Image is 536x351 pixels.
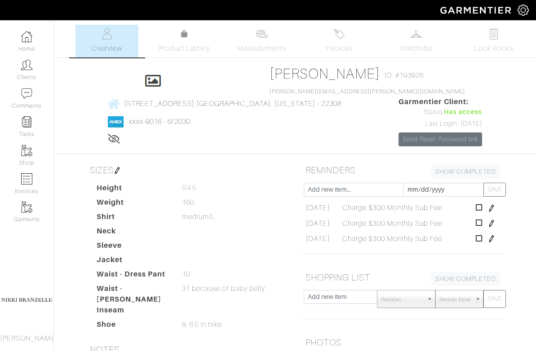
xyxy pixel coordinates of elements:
a: Overview [75,25,138,57]
span: ID: #193926 [385,70,424,81]
span: Charge $300 Monthly Sub Fee [342,218,442,229]
a: Wardrobe [385,25,448,57]
dt: Waist - [PERSON_NAME] [90,283,175,305]
a: Product Library [153,29,216,54]
a: Invoices [308,25,371,57]
span: Measurements [237,43,286,54]
a: [PERSON_NAME][EMAIL_ADDRESS][PERSON_NAME][DOMAIN_NAME] [270,88,465,95]
a: Look Books [462,25,525,57]
a: SHOW COMPLETED [431,165,501,179]
img: american_express-1200034d2e149cdf2cc7894a33a747db654cf6f8355cb502592f1d228b2ac700.png [108,116,124,127]
span: Has access [444,107,483,117]
img: garments-icon-b7da505a4dc4fd61783c78ac3ca0ef83fa9d6f193b1c9dc38574b1d14d53ca28.png [21,145,32,156]
img: todo-9ac3debb85659649dc8f770b8b6100bb5dab4b48dedcbae339e5042a72dfd3cc.svg [488,28,499,39]
span: [DATE] [306,202,330,213]
span: Charge $300 Monthly Sub Fee [342,233,442,244]
dt: Jacket [90,254,175,269]
img: pen-cf24a1663064a2ec1b9c1bd2387e9de7a2fa800b781884d57f21acf72779bad2.png [488,205,495,212]
img: comment-icon-a0a6a9ef722e966f86d9cbdc48e553b5cf19dbc54f86b18d962a5391bc8f6eb6.png [21,88,32,99]
img: pen-cf24a1663064a2ec1b9c1bd2387e9de7a2fa800b781884d57f21acf72779bad2.png [488,235,495,242]
div: Status: [399,107,482,117]
img: orders-27d20c2124de7fd6de4e0e44c1d41de31381a507db9b33961299e4e07d508b8c.svg [333,28,345,39]
span: 31 because of baby belly [182,283,265,294]
dt: Shirt [90,211,175,226]
a: Measurements [230,25,293,57]
img: pen-cf24a1663064a2ec1b9c1bd2387e9de7a2fa800b781884d57f21acf72779bad2.png [488,220,495,227]
span: Charge $300 Monthly Sub Fee [342,202,442,213]
span: Invoices [325,43,353,54]
span: [STREET_ADDRESS] [GEOGRAPHIC_DATA], [US_STATE] - 22308 [124,100,342,108]
img: pen-cf24a1663064a2ec1b9c1bd2387e9de7a2fa800b781884d57f21acf72779bad2.png [114,167,121,174]
a: [STREET_ADDRESS] [GEOGRAPHIC_DATA], [US_STATE] - 22308 [108,98,342,109]
span: Retailer [381,290,423,308]
img: garmentier-logo-header-white-b43fb05a5012e4ada735d5af1a66efaba907eab6374d6393d1fbf88cb4ef424d.png [436,2,518,18]
span: Product Library [159,43,210,54]
img: basicinfo-40fd8af6dae0f16599ec9e87c0ef1c0a1fdea2edbe929e3d69a839185d80c458.svg [102,28,113,39]
span: [DATE] [306,233,330,244]
img: measurements-466bbee1fd09ba9460f595b01e5d73f9e2bff037440d3c8f018324cb6cdf7a4a.svg [256,28,267,39]
span: Garmentier Client: [399,97,482,107]
dt: Inseam [90,305,175,319]
input: Add new item... [304,183,403,197]
div: Last Login: [DATE] [399,119,482,129]
span: [DATE] [306,218,330,229]
img: reminder-icon-8004d30b9f0a5d33ae49ab947aed9ed385cf756f9e5892f1edd6e32f2345188e.png [21,116,32,127]
img: gear-icon-white-bd11855cb880d31180b6d7d6211b90ccbf57a29d726f0c71d8c61bd08dd39cc2.png [518,4,529,16]
img: clients-icon-6bae9207a08558b7cb47a8932f037763ab4055f8c8b6bfacd5dc20c3e0201464.png [21,59,32,70]
input: Add new item [304,290,378,304]
h5: SHOPPING LIST [302,268,504,286]
a: xxxx-9016 - 6/2030 [129,118,190,126]
dt: Weight [90,197,175,211]
dt: Neck [90,226,175,240]
a: SHOW COMPLETED [431,272,501,286]
img: wardrobe-487a4870c1b7c33e795ec22d11cfc2ed9d08956e64fb3008fe2437562e282088.svg [411,28,422,39]
span: medium/L [182,211,216,222]
span: 10 [182,269,190,280]
dt: Shoe [90,319,175,333]
span: Look Books [474,43,514,54]
span: Overview [92,43,122,54]
a: [PERSON_NAME] [270,66,381,82]
h5: SIZES [86,161,288,179]
dt: Sleeve [90,240,175,254]
span: Needs Now [439,290,471,308]
span: 5'4.5 [182,183,196,193]
span: Wardrobe [400,43,433,54]
span: 9, 8.5 in nike [182,319,222,330]
dt: Height [90,183,175,197]
span: 160 [182,197,194,208]
dt: Waist - Dress Pant [90,269,175,283]
button: SAVE [483,290,506,308]
img: dashboard-icon-dbcd8f5a0b271acd01030246c82b418ddd0df26cd7fceb0bd07c9910d44c42f6.png [21,31,32,42]
img: garments-icon-b7da505a4dc4fd61783c78ac3ca0ef83fa9d6f193b1c9dc38574b1d14d53ca28.png [21,202,32,213]
a: Send Reset Password link [399,132,482,146]
button: SAVE [483,183,506,197]
h5: REMINDERS [302,161,504,179]
img: orders-icon-0abe47150d42831381b5fb84f609e132dff9fe21cb692f30cb5eec754e2cba89.png [21,173,32,184]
